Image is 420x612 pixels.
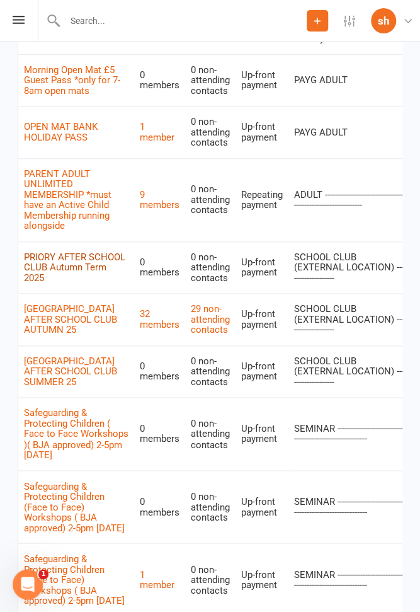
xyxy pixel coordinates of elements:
[24,251,125,284] a: PRIORY AFTER SCHOOL CLUB Autumn Term 2025
[288,158,413,241] td: ADULT -----------------------------------------------------------
[236,345,288,398] td: Up-front payment
[185,345,236,398] td: 0 non-attending contacts
[288,397,413,470] td: SEMINAR --------------------------------------------------------
[134,397,185,470] td: 0 members
[288,54,413,107] td: PAYG ADULT
[371,8,396,33] div: sh
[24,168,111,232] a: PARENT ADULT UNLIMITED MEMBERSHIP *must have an Active Child Membership running alongside
[288,106,413,158] td: PAYG ADULT
[185,470,236,543] td: 0 non-attending contacts
[24,303,117,335] a: [GEOGRAPHIC_DATA] AFTER SCHOOL CLUB AUTUMN 25
[24,553,125,606] a: Safeguarding & Protecting Children (Face to Face) Workshops ( BJA approved) 2-5pm [DATE]
[134,54,185,107] td: 0 members
[288,241,413,294] td: SCHOOL CLUB (EXTERNAL LOCATION) --------------------
[288,345,413,398] td: SCHOOL CLUB (EXTERNAL LOCATION) --------------------
[288,470,413,543] td: SEMINAR --------------------------------------------------------
[24,355,117,388] a: [GEOGRAPHIC_DATA] AFTER SCHOOL CLUB SUMMER 25
[236,470,288,543] td: Up-front payment
[24,407,128,460] a: Safeguarding & Protecting Children ( Face to Face Workshops )( BJA approved) 2-5pm [DATE]
[13,569,43,599] iframe: Intercom live chat
[38,569,48,579] span: 1
[24,64,120,96] a: Morning Open Mat £5 Guest Pass *only for 7-8am open mats
[140,308,179,330] a: 32 members
[134,241,185,294] td: 0 members
[185,397,236,470] td: 0 non-attending contacts
[24,121,98,143] a: OPEN MAT BANK HOLIDAY PASS
[185,54,236,107] td: 0 non-attending contacts
[236,158,288,241] td: Repeating payment
[134,345,185,398] td: 0 members
[236,293,288,345] td: Up-front payment
[236,54,288,107] td: Up-front payment
[236,106,288,158] td: Up-front payment
[185,158,236,241] td: 0 non-attending contacts
[140,569,174,591] a: 1 member
[236,241,288,294] td: Up-front payment
[288,293,413,345] td: SCHOOL CLUB (EXTERNAL LOCATION) --------------------
[236,397,288,470] td: Up-front payment
[134,470,185,543] td: 0 members
[24,480,125,533] a: Safeguarding & Protecting Children (Face to Face) Workshops ( BJA approved) 2-5pm [DATE]
[61,12,307,30] input: Search...
[191,303,230,335] a: 29 non-attending contacts
[185,106,236,158] td: 0 non-attending contacts
[140,121,174,143] a: 1 member
[185,241,236,294] td: 0 non-attending contacts
[140,189,179,211] a: 9 members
